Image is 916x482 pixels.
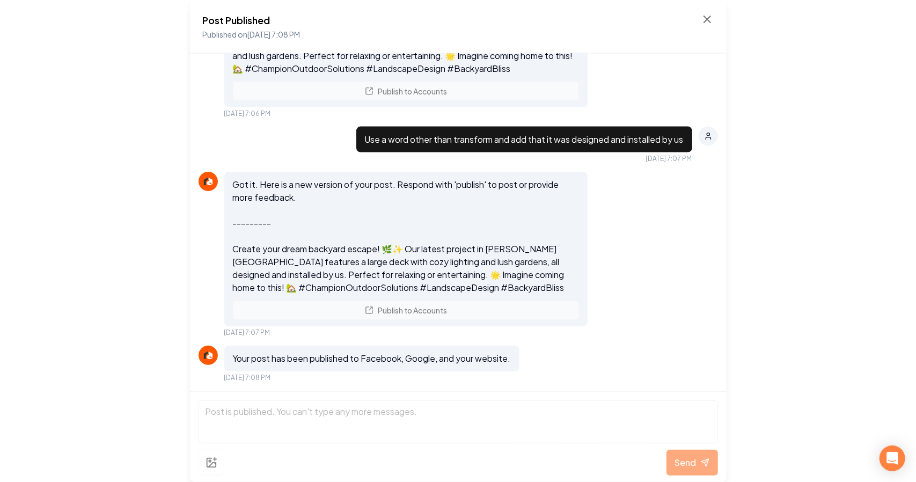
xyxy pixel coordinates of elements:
[203,13,301,28] h2: Post Published
[880,446,905,471] div: Open Intercom Messenger
[224,374,271,382] span: [DATE] 7:08 PM
[224,328,270,337] span: [DATE] 7:07 PM
[365,133,684,146] p: Use a word other than transform and add that it was designed and installed by us
[233,352,511,365] p: Your post has been published to Facebook, Google, and your website.
[203,30,301,39] span: Published on [DATE] 7:08 PM
[224,109,271,118] span: [DATE] 7:06 PM
[233,178,580,294] p: Got it. Here is a new version of your post. Respond with 'publish' to post or provide more feedba...
[202,175,215,188] img: Rebolt Logo
[646,155,692,163] span: [DATE] 7:07 PM
[202,349,215,362] img: Rebolt Logo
